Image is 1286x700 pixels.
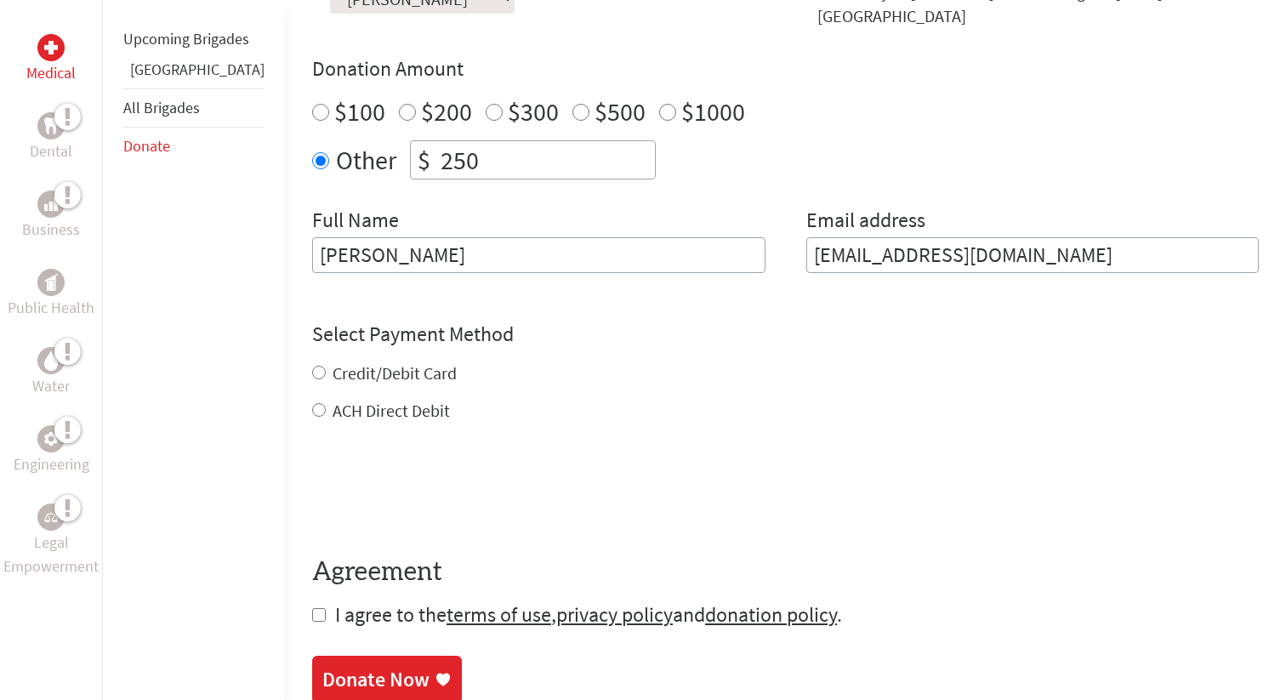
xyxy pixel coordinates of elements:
[556,601,673,628] a: privacy policy
[22,218,80,242] p: Business
[44,117,58,134] img: Dental
[123,98,200,117] a: All Brigades
[44,41,58,54] img: Medical
[14,425,89,476] a: EngineeringEngineering
[37,112,65,139] div: Dental
[336,140,396,179] label: Other
[3,504,99,578] a: Legal EmpowermentLegal Empowerment
[123,29,249,48] a: Upcoming Brigades
[312,457,571,523] iframe: reCAPTCHA
[437,141,655,179] input: Enter Amount
[37,347,65,374] div: Water
[123,88,265,128] li: All Brigades
[3,531,99,578] p: Legal Empowerment
[44,512,58,522] img: Legal Empowerment
[8,269,94,320] a: Public HealthPublic Health
[806,207,925,237] label: Email address
[44,432,58,446] img: Engineering
[37,269,65,296] div: Public Health
[312,237,765,273] input: Enter Full Name
[130,60,265,79] a: [GEOGRAPHIC_DATA]
[312,55,1259,83] h4: Donation Amount
[312,207,399,237] label: Full Name
[508,95,559,128] label: $300
[322,666,430,693] div: Donate Now
[44,274,58,291] img: Public Health
[334,95,385,128] label: $100
[595,95,646,128] label: $500
[411,141,437,179] div: $
[333,362,457,384] label: Credit/Debit Card
[32,374,70,398] p: Water
[123,58,265,88] li: Guatemala
[32,347,70,398] a: WaterWater
[681,95,745,128] label: $1000
[37,34,65,61] div: Medical
[421,95,472,128] label: $200
[312,557,1259,588] h4: Agreement
[44,197,58,211] img: Business
[30,112,72,163] a: DentalDental
[37,425,65,452] div: Engineering
[333,400,450,421] label: ACH Direct Debit
[30,139,72,163] p: Dental
[312,321,1259,348] h4: Select Payment Method
[447,601,551,628] a: terms of use
[8,296,94,320] p: Public Health
[335,601,842,628] span: I agree to the , and .
[123,20,265,58] li: Upcoming Brigades
[37,504,65,531] div: Legal Empowerment
[22,191,80,242] a: BusinessBusiness
[44,350,58,370] img: Water
[123,128,265,165] li: Donate
[123,136,170,156] a: Donate
[14,452,89,476] p: Engineering
[806,237,1260,273] input: Your Email
[26,34,76,85] a: MedicalMedical
[705,601,837,628] a: donation policy
[26,61,76,85] p: Medical
[37,191,65,218] div: Business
